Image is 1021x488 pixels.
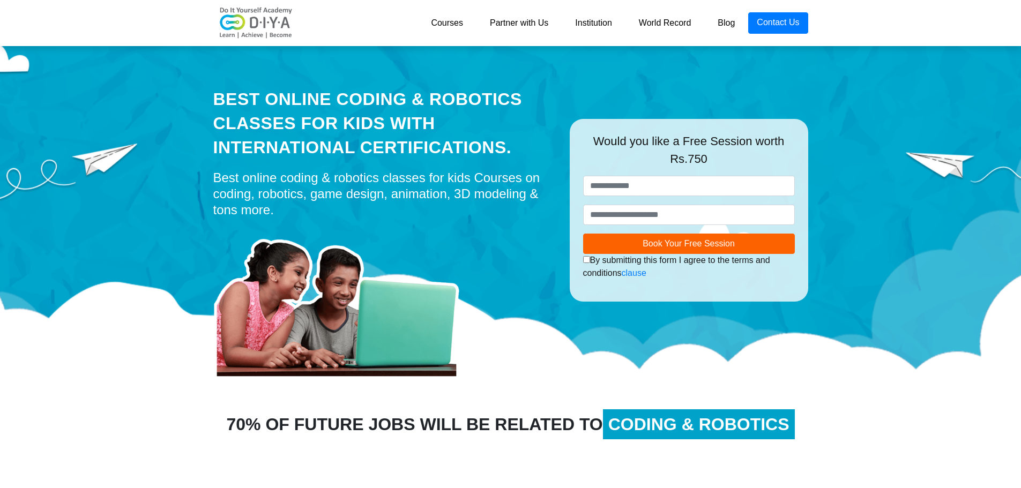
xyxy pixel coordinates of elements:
a: Blog [704,12,748,34]
div: 70% OF FUTURE JOBS WILL BE RELATED TO [205,411,816,437]
a: Courses [418,12,476,34]
span: CODING & ROBOTICS [603,409,795,439]
a: World Record [625,12,705,34]
div: Best Online Coding & Robotics Classes for kids with International Certifications. [213,87,554,159]
a: Contact Us [748,12,808,34]
span: Book Your Free Session [643,239,735,248]
button: Book Your Free Session [583,234,795,254]
a: Partner with Us [476,12,562,34]
img: home-prod.png [213,223,471,379]
div: Would you like a Free Session worth Rs.750 [583,132,795,176]
div: By submitting this form I agree to the terms and conditions [583,254,795,280]
a: Institution [562,12,625,34]
img: logo-v2.png [213,7,299,39]
a: clause [622,268,646,277]
div: Best online coding & robotics classes for kids Courses on coding, robotics, game design, animatio... [213,170,554,218]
